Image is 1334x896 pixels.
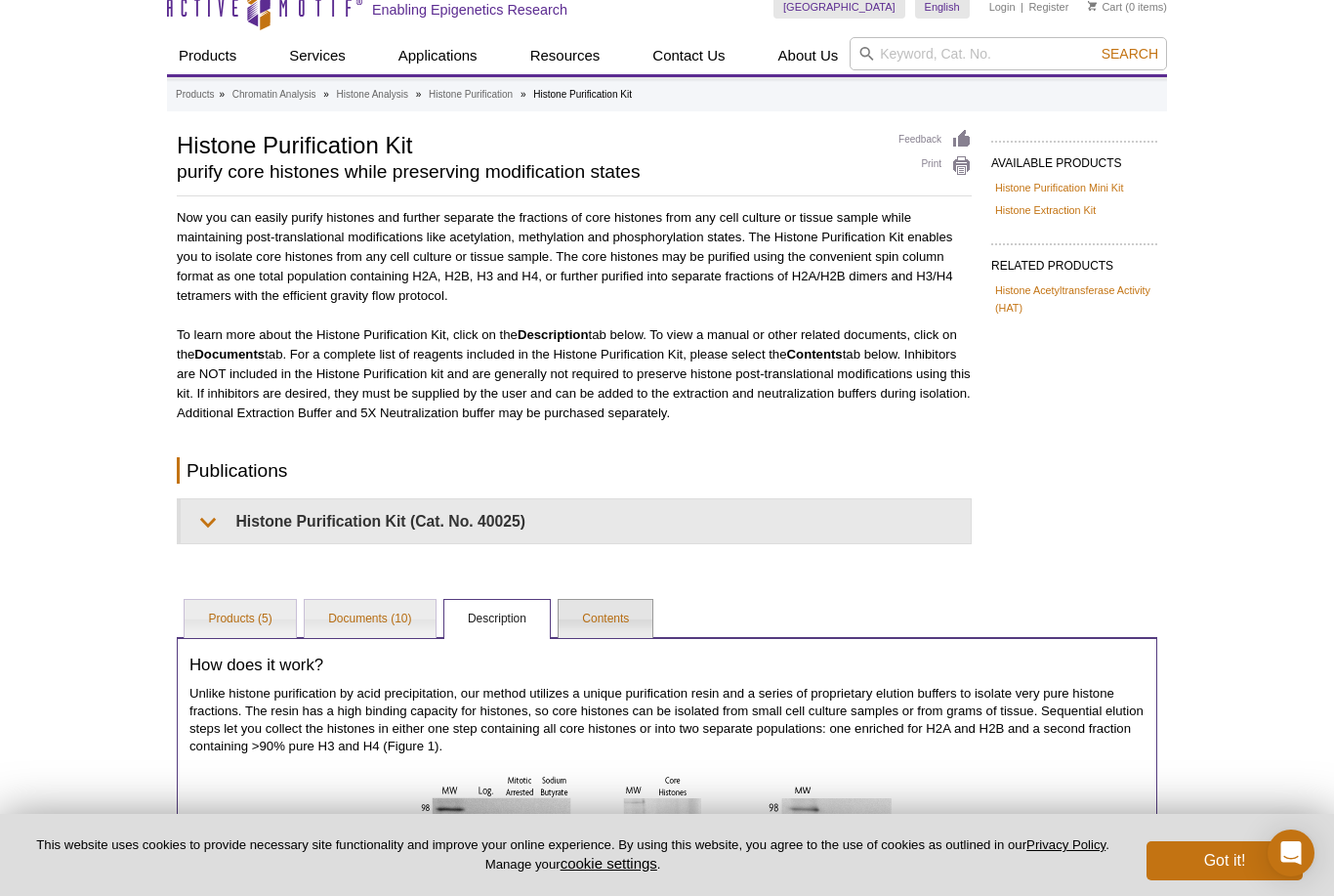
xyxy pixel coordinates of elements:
a: Products [167,37,248,74]
h2: Publications [177,457,972,484]
div: Open Intercom Messenger [1268,830,1314,876]
li: » [219,89,225,100]
a: Documents (10) [305,600,435,639]
a: Histone Acetyltransferase Activity (HAT) [995,281,1153,317]
a: Histone Purification [429,86,513,104]
p: Unlike histone purification by acid precipitation, our method utilizes a unique purification resi... [189,685,1145,755]
p: This website uses cookies to provide necessary site functionality and improve your online experie... [31,836,1114,874]
li: » [521,89,526,100]
a: Chromatin Analysis [232,86,316,104]
img: Your Cart [1088,1,1097,11]
p: Now you can easily purify histones and further separate the fractions of core histones from any c... [177,208,972,306]
li: » [416,89,422,100]
h2: AVAILABLE PRODUCTS [991,141,1157,176]
a: Resources [519,37,612,74]
h3: How does it work? [189,656,1145,675]
a: Print [898,155,972,177]
input: Keyword, Cat. No. [850,37,1167,70]
a: Contents [559,600,652,639]
a: About Us [767,37,851,74]
strong: Contents [787,347,843,362]
a: Feedback [898,129,972,150]
button: cookie settings [561,855,657,872]
a: Histone Extraction Kit [995,201,1096,219]
a: Products [176,86,214,104]
li: » [323,89,329,100]
h2: Enabling Epigenetics Research [372,1,567,19]
h1: Histone Purification Kit [177,129,879,158]
a: Contact Us [641,37,736,74]
strong: Description [518,327,589,342]
a: Products (5) [185,600,295,639]
a: Histone Analysis [337,86,408,104]
strong: Documents [194,347,265,362]
button: Search [1096,45,1164,63]
h2: RELATED PRODUCTS [991,243,1157,278]
summary: Histone Purification Kit (Cat. No. 40025) [181,499,971,543]
a: Applications [387,37,489,74]
a: Services [277,37,357,74]
p: To learn more about the Histone Purification Kit, click on the tab below. To view a manual or oth... [177,325,972,423]
span: Search [1102,46,1158,62]
a: Description [444,600,550,639]
li: Histone Purification Kit [533,89,632,100]
a: Privacy Policy [1026,837,1105,852]
a: Histone Purification Mini Kit [995,179,1123,196]
button: Got it! [1146,841,1303,880]
h2: purify core histones while preserving modification states [177,163,879,181]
